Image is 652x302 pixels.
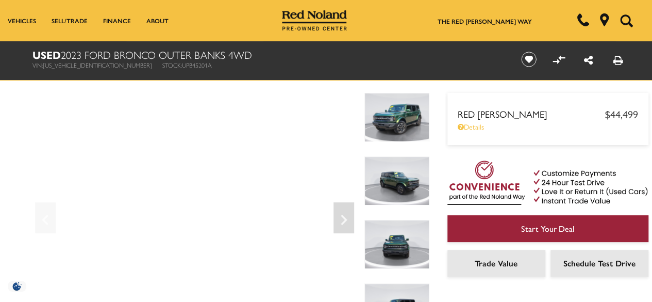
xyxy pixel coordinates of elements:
[550,250,648,277] a: Schedule Test Drive
[364,220,429,269] img: Used 2023 Eruption Green Metallic Ford Outer Banks image 3
[521,222,575,234] span: Start Your Deal
[551,52,566,67] button: Compare Vehicle
[364,93,429,142] img: Used 2023 Eruption Green Metallic Ford Outer Banks image 1
[364,156,429,205] img: Used 2023 Eruption Green Metallic Ford Outer Banks image 2
[605,106,638,121] span: $44,499
[616,1,637,41] button: Open the search field
[282,10,347,31] img: Red Noland Pre-Owned
[43,60,152,70] span: [US_VEHICLE_IDENTIFICATION_NUMBER]
[5,281,29,292] img: Opt-Out Icon
[563,257,636,269] span: Schedule Test Drive
[282,14,347,24] a: Red Noland Pre-Owned
[162,60,182,70] span: Stock:
[447,250,545,277] a: Trade Value
[584,52,593,67] a: Share this Used 2023 Ford Bronco Outer Banks 4WD
[438,17,532,26] a: The Red [PERSON_NAME] Way
[5,281,29,292] section: Click to Open Cookie Consent Modal
[458,106,638,121] a: Red [PERSON_NAME] $44,499
[613,52,623,67] a: Print this Used 2023 Ford Bronco Outer Banks 4WD
[458,107,605,120] span: Red [PERSON_NAME]
[447,215,648,242] a: Start Your Deal
[182,60,212,70] span: UPB45201A
[32,47,61,62] strong: Used
[32,49,504,60] h1: 2023 Ford Bronco Outer Banks 4WD
[517,51,540,68] button: Save vehicle
[475,257,517,269] span: Trade Value
[32,60,43,70] span: VIN:
[458,121,638,132] a: Details
[333,202,354,233] div: Next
